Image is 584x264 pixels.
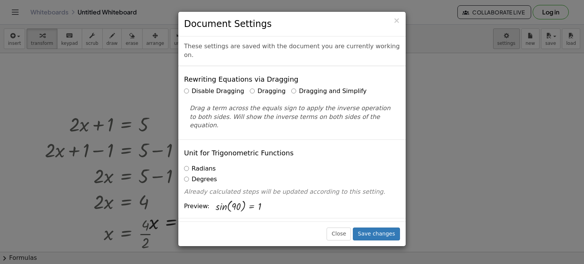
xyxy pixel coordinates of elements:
[393,16,400,25] span: ×
[178,36,406,66] div: These settings are saved with the document you are currently working on.
[291,89,296,93] input: Dragging and Simplify
[184,166,189,171] input: Radians
[393,17,400,25] button: Close
[291,87,367,96] label: Dragging and Simplify
[184,202,209,211] span: Preview:
[184,188,400,196] p: Already calculated steps will be updated according to this setting.
[184,164,216,173] label: Radians
[184,17,400,30] h3: Document Settings
[250,87,286,96] label: Dragging
[184,89,189,93] input: Disable Dragging
[353,228,400,240] button: Save changes
[184,175,217,184] label: Degrees
[184,87,244,96] label: Disable Dragging
[250,89,255,93] input: Dragging
[184,177,189,182] input: Degrees
[190,104,394,130] p: Drag a term across the equals sign to apply the inverse operation to both sides. Will show the in...
[327,228,351,240] button: Close
[184,149,294,157] h4: Unit for Trigonometric Functions
[184,76,298,83] h4: Rewriting Equations via Dragging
